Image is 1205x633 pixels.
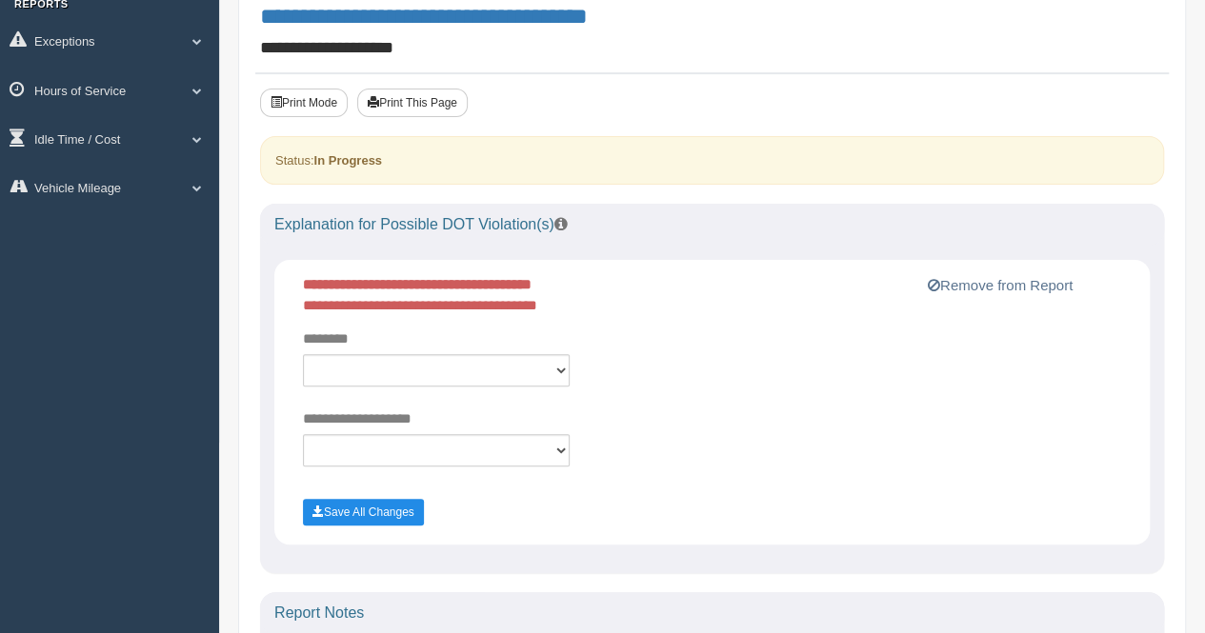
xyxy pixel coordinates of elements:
button: Print This Page [357,89,468,117]
div: Explanation for Possible DOT Violation(s) [260,204,1164,246]
button: Print Mode [260,89,348,117]
strong: In Progress [313,153,382,168]
button: Save [303,499,424,525]
button: Remove from Report [922,274,1078,297]
div: Status: [260,136,1164,185]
